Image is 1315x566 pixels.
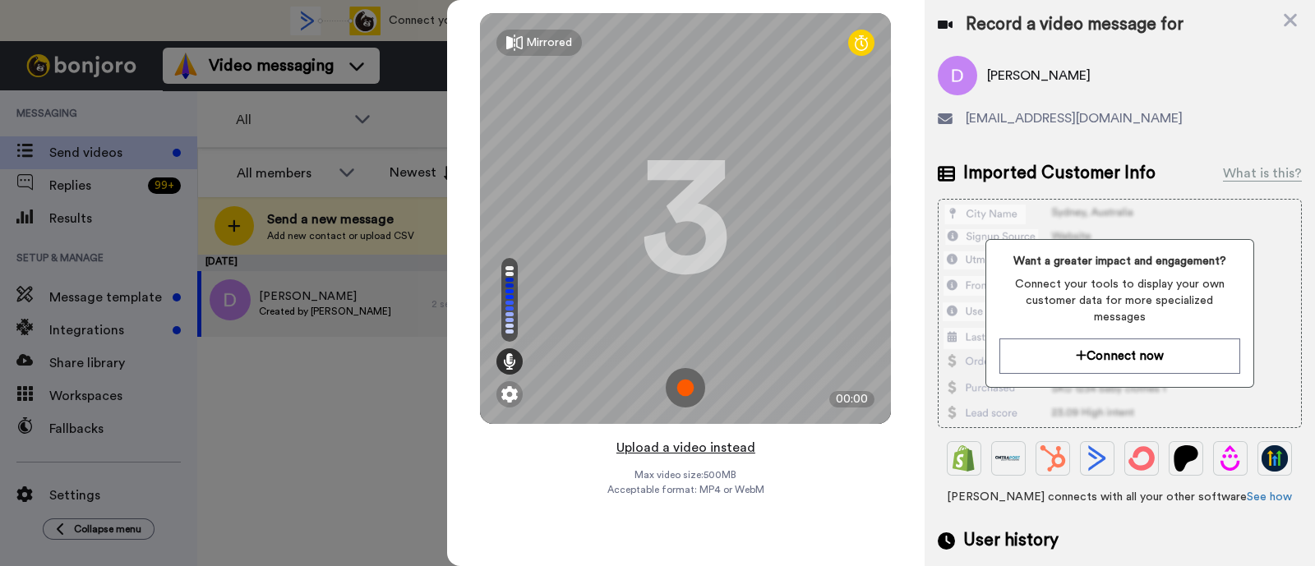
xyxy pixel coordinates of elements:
button: Connect now [999,338,1240,374]
span: Connect your tools to display your own customer data for more specialized messages [999,276,1240,325]
span: Max video size: 500 MB [634,468,736,481]
img: GoHighLevel [1262,445,1288,472]
img: ic_record_start.svg [666,368,705,407]
img: Ontraport [995,445,1022,472]
div: 00:00 [829,391,874,407]
img: Drip [1217,445,1243,472]
span: User history [963,528,1059,553]
span: Imported Customer Info [963,161,1156,186]
span: [PERSON_NAME] connects with all your other software [938,489,1302,505]
img: ConvertKit [1128,445,1155,472]
span: Want a greater impact and engagement? [999,253,1240,269]
span: Acceptable format: MP4 or WebM [607,483,764,496]
img: ActiveCampaign [1084,445,1110,472]
div: 3 [640,157,731,280]
img: Hubspot [1040,445,1066,472]
button: Upload a video instead [611,437,760,458]
a: See how [1247,491,1292,503]
img: Patreon [1173,445,1199,472]
img: ic_gear.svg [501,386,518,403]
img: Shopify [951,445,977,472]
div: What is this? [1223,163,1302,183]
